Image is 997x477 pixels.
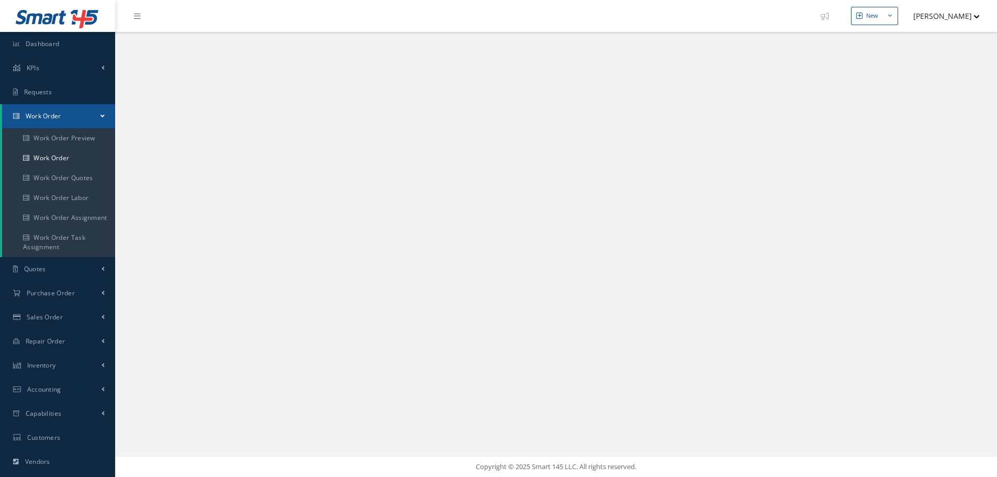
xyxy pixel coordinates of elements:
span: Quotes [24,264,46,273]
a: Work Order Assignment [2,208,115,228]
a: Work Order Quotes [2,168,115,188]
button: New [851,7,898,25]
span: Work Order [26,112,61,120]
span: Sales Order [27,313,63,321]
a: Work Order [2,104,115,128]
span: KPIs [27,63,39,72]
span: Inventory [27,361,56,370]
div: Copyright © 2025 Smart 145 LLC. All rights reserved. [126,462,987,472]
span: Dashboard [26,39,60,48]
div: New [866,12,878,20]
a: Work Order [2,148,115,168]
a: Work Order Labor [2,188,115,208]
span: Capabilities [26,409,62,418]
span: Repair Order [26,337,65,346]
a: Work Order Task Assignment [2,228,115,257]
a: Work Order Preview [2,128,115,148]
button: [PERSON_NAME] [903,6,980,26]
span: Customers [27,433,61,442]
span: Requests [24,87,52,96]
span: Accounting [27,385,61,394]
span: Purchase Order [27,289,75,297]
span: Vendors [25,457,50,466]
